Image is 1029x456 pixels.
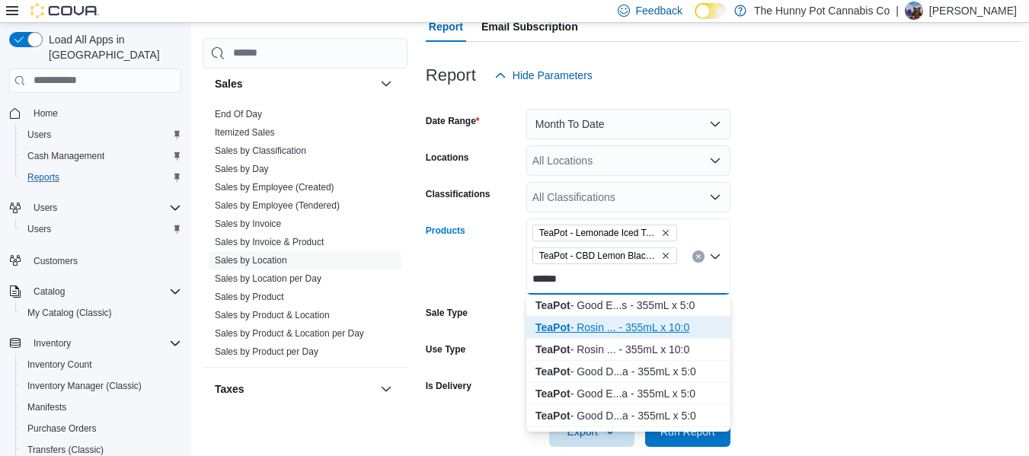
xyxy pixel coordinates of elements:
span: Users [27,223,51,235]
a: Sales by Employee (Created) [215,182,334,193]
a: Users [21,126,57,144]
a: Sales by Invoice [215,218,281,229]
label: Is Delivery [426,380,471,392]
button: Customers [3,249,187,271]
button: Open list of options [709,191,721,203]
strong: TeaPot [535,410,570,422]
span: Inventory Count [27,359,92,371]
strong: TeaPot [535,387,570,400]
span: Users [27,129,51,141]
button: Users [3,197,187,218]
button: Manifests [15,397,187,418]
span: My Catalog (Classic) [27,307,112,319]
div: - Good D...a - 355mL x 5:0 [535,364,721,379]
span: TeaPot - Lemonade Iced Tea - 355mL x 5:0 [532,225,677,241]
button: Remove TeaPot - CBD Lemon Black Tea - 355mL x 0:20 from selection in this group [661,251,670,260]
a: Sales by Invoice & Product [215,237,324,247]
a: Itemized Sales [215,127,275,138]
div: Sales [203,105,407,367]
span: TeaPot - CBD Lemon Black Tea - 355mL x 0:20 [532,247,677,264]
button: TeaPot - Good Evening Blackberry Rooibos - 355mL x 5:0 [526,295,730,317]
button: Inventory [27,334,77,352]
div: Kyle Billie [905,2,923,20]
button: TeaPot - Rosin Infused Lemon Black Tea - 355mL x 10:0 [526,317,730,339]
button: TeaPot - Good Day Iced Tea Lemon Black Tea - 355mL x 5:0 [526,361,730,383]
span: Itemized Sales [215,126,275,139]
button: Home [3,102,187,124]
span: Reports [21,168,181,187]
button: Users [15,124,187,145]
span: Run Report [660,424,715,439]
button: Sales [377,75,395,93]
span: End Of Day [215,108,262,120]
span: Inventory [34,337,71,349]
span: Sales by Day [215,163,269,175]
a: Sales by Product per Day [215,346,318,357]
span: Users [21,126,181,144]
span: Users [21,220,181,238]
span: Cash Management [27,150,104,162]
span: Users [27,199,181,217]
span: Inventory [27,334,181,352]
label: Use Type [426,343,465,356]
span: Sales by Invoice [215,218,281,230]
button: TeaPot - Good Evening Iced Tea Blueberry Chamomile Tea - 355mL x 5:0 [526,383,730,405]
span: Sales by Employee (Tendered) [215,199,340,212]
a: Cash Management [21,147,110,165]
span: Sales by Location per Day [215,273,321,285]
span: Export [558,416,625,447]
span: TeaPot - CBD Lemon Black Tea - 355mL x 0:20 [539,248,658,263]
span: Dark Mode [695,19,695,20]
button: Inventory Manager (Classic) [15,375,187,397]
span: Inventory Count [21,356,181,374]
a: My Catalog (Classic) [21,304,118,322]
div: - Good E...a - 355mL x 5:0 [535,386,721,401]
button: Export [549,416,634,447]
a: Customers [27,252,84,270]
span: Home [34,107,58,120]
button: Inventory [3,333,187,354]
span: Inventory Manager (Classic) [27,380,142,392]
div: - Good D...a - 355mL x 5:0 [535,408,721,423]
button: Taxes [377,380,395,398]
span: Reports [27,171,59,183]
button: Run Report [645,416,730,447]
span: Email Subscription [481,11,578,42]
span: Purchase Orders [27,423,97,435]
span: Inventory Manager (Classic) [21,377,181,395]
a: Home [27,104,64,123]
span: Purchase Orders [21,419,181,438]
a: Purchase Orders [21,419,103,438]
a: Sales by Location per Day [215,273,321,284]
a: Reports [21,168,66,187]
button: Inventory Count [15,354,187,375]
h3: Taxes [215,381,244,397]
a: Sales by Product & Location per Day [215,328,364,339]
button: Catalog [3,281,187,302]
a: Sales by Classification [215,145,306,156]
a: Users [21,220,57,238]
button: Month To Date [526,109,730,139]
strong: TeaPot [535,365,570,378]
a: Sales by Employee (Tendered) [215,200,340,211]
button: Purchase Orders [15,418,187,439]
span: Home [27,104,181,123]
button: Users [27,199,63,217]
div: Taxes [203,410,407,453]
a: End Of Day [215,109,262,120]
h3: Sales [215,76,243,91]
a: Manifests [21,398,72,416]
span: Sales by Invoice & Product [215,236,324,248]
p: The Hunny Pot Cannabis Co [754,2,890,20]
span: Sales by Product & Location per Day [215,327,364,340]
p: | [896,2,899,20]
span: Users [34,202,57,214]
span: Manifests [27,401,66,413]
span: Feedback [636,3,682,18]
span: My Catalog (Classic) [21,304,181,322]
span: Customers [27,250,181,269]
button: Remove TeaPot - Lemonade Iced Tea - 355mL x 5:0 from selection in this group [661,228,670,238]
strong: TeaPot [535,299,570,311]
span: Catalog [34,285,65,298]
span: Transfers (Classic) [27,444,104,456]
